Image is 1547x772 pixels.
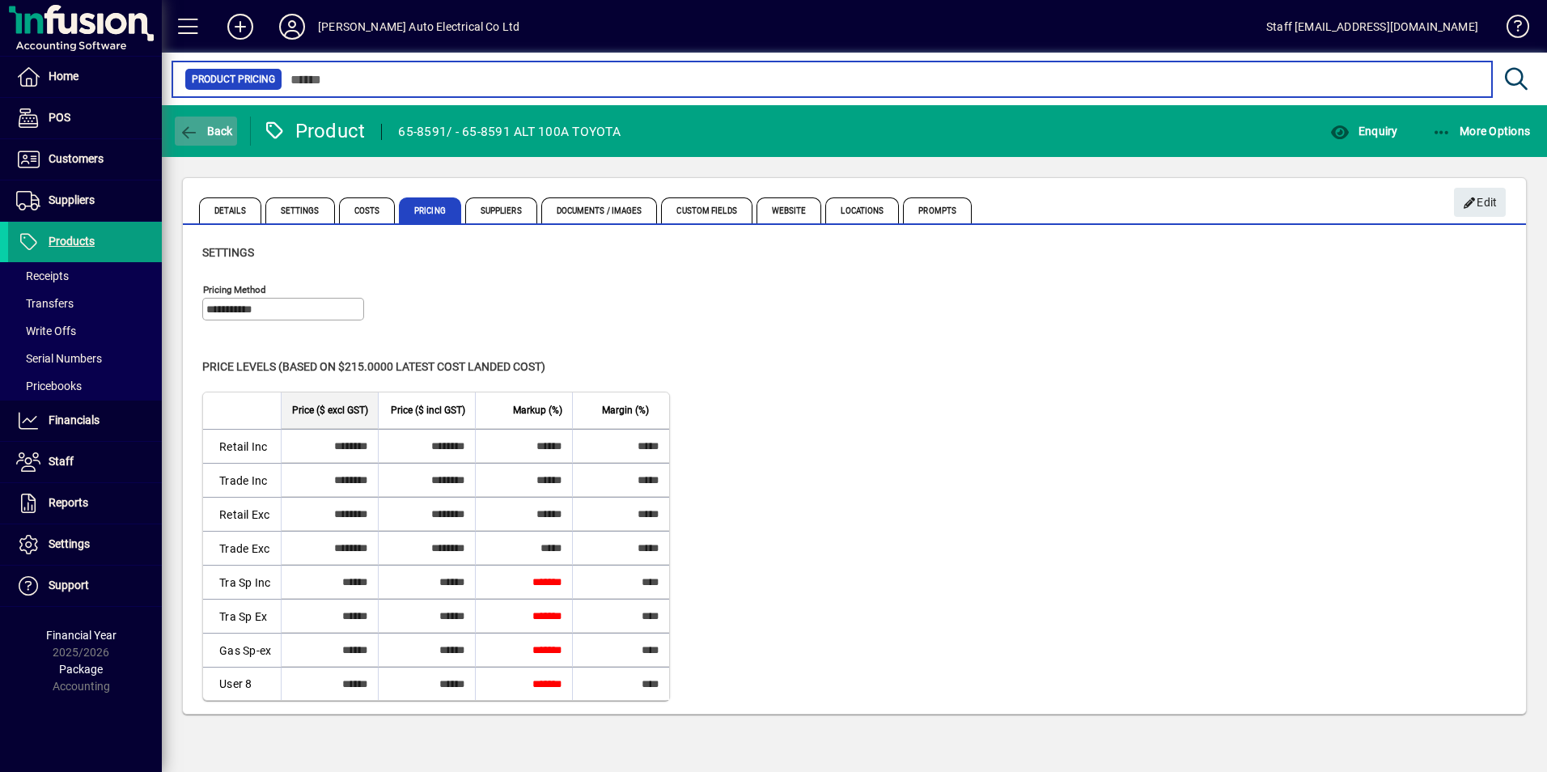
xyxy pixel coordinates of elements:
a: Customers [8,139,162,180]
a: Home [8,57,162,97]
a: Pricebooks [8,372,162,400]
span: Products [49,235,95,248]
span: Edit [1463,189,1498,216]
a: Settings [8,524,162,565]
a: Knowledge Base [1494,3,1527,56]
td: Tra Sp Inc [203,565,281,599]
span: Package [59,663,103,676]
div: Staff [EMAIL_ADDRESS][DOMAIN_NAME] [1266,14,1478,40]
span: Price levels (based on $215.0000 Latest cost landed cost) [202,360,545,373]
span: More Options [1432,125,1531,138]
span: Support [49,579,89,592]
div: 65-8591/ - 65-8591 ALT 100A TOYOTA [398,119,621,145]
span: Serial Numbers [16,352,102,365]
td: Retail Exc [203,497,281,531]
a: POS [8,98,162,138]
span: Transfers [16,297,74,310]
td: Trade Inc [203,463,281,497]
button: Add [214,12,266,41]
span: Locations [825,197,899,223]
a: Staff [8,442,162,482]
a: Transfers [8,290,162,317]
span: Suppliers [465,197,537,223]
span: Markup (%) [513,401,562,419]
button: Edit [1454,188,1506,217]
span: Reports [49,496,88,509]
span: Price ($ incl GST) [391,401,465,419]
span: Prompts [903,197,972,223]
div: [PERSON_NAME] Auto Electrical Co Ltd [318,14,519,40]
span: Product Pricing [192,71,275,87]
span: Costs [339,197,396,223]
span: Suppliers [49,193,95,206]
span: Financial Year [46,629,117,642]
span: Margin (%) [602,401,649,419]
span: Documents / Images [541,197,658,223]
td: Retail Inc [203,429,281,463]
span: Settings [202,246,254,259]
span: Back [179,125,233,138]
app-page-header-button: Back [162,117,251,146]
a: Financials [8,401,162,441]
a: Serial Numbers [8,345,162,372]
span: Settings [265,197,335,223]
button: More Options [1428,117,1535,146]
span: Financials [49,414,100,426]
span: Details [199,197,261,223]
td: Tra Sp Ex [203,599,281,633]
span: Price ($ excl GST) [292,401,368,419]
mat-label: Pricing method [203,284,266,295]
a: Support [8,566,162,606]
a: Write Offs [8,317,162,345]
button: Profile [266,12,318,41]
span: Enquiry [1330,125,1397,138]
span: Staff [49,455,74,468]
span: POS [49,111,70,124]
td: Trade Exc [203,531,281,565]
span: Home [49,70,78,83]
div: Product [263,118,366,144]
span: Receipts [16,269,69,282]
span: Website [757,197,822,223]
td: Gas Sp-ex [203,633,281,667]
a: Suppliers [8,180,162,221]
span: Pricing [399,197,461,223]
span: Custom Fields [661,197,752,223]
span: Settings [49,537,90,550]
span: Customers [49,152,104,165]
span: Write Offs [16,324,76,337]
button: Back [175,117,237,146]
button: Enquiry [1326,117,1401,146]
span: Pricebooks [16,380,82,392]
a: Receipts [8,262,162,290]
a: Reports [8,483,162,524]
td: User 8 [203,667,281,700]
